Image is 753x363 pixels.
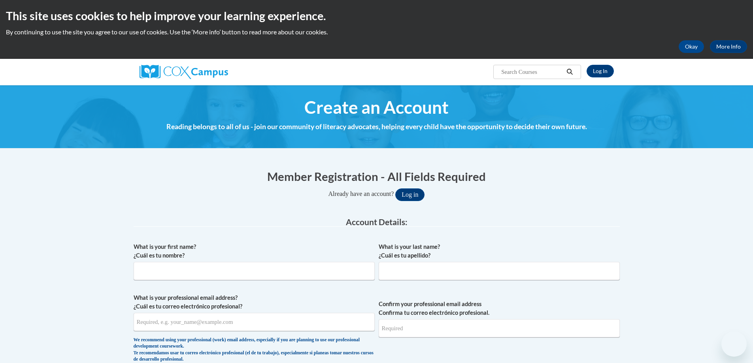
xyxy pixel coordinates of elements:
label: What is your last name? ¿Cuál es tu apellido? [379,243,620,260]
p: By continuing to use the site you agree to our use of cookies. Use the ‘More info’ button to read... [6,28,747,36]
label: What is your first name? ¿Cuál es tu nombre? [134,243,375,260]
a: More Info [710,40,747,53]
span: Account Details: [346,217,408,227]
iframe: Button to launch messaging window [721,331,747,357]
button: Search [564,67,576,77]
input: Metadata input [134,313,375,331]
button: Okay [679,40,704,53]
input: Metadata input [134,262,375,280]
span: Create an Account [304,97,449,118]
input: Required [379,319,620,337]
a: Log In [587,65,614,77]
h2: This site uses cookies to help improve your learning experience. [6,8,747,24]
img: Cox Campus [140,65,228,79]
span: Already have an account? [328,190,394,197]
input: Metadata input [379,262,620,280]
h4: Reading belongs to all of us - join our community of literacy advocates, helping every child have... [134,122,620,132]
button: Log in [395,188,425,201]
input: Search Courses [500,67,564,77]
div: We recommend using your professional (work) email address, especially if you are planning to use ... [134,337,375,363]
h1: Member Registration - All Fields Required [134,168,620,184]
label: What is your professional email address? ¿Cuál es tu correo electrónico profesional? [134,293,375,311]
label: Confirm your professional email address Confirma tu correo electrónico profesional. [379,300,620,317]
